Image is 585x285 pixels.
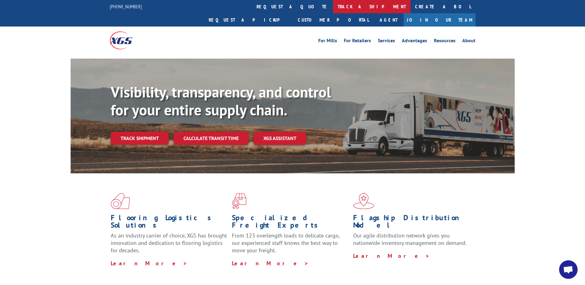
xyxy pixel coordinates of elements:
a: Join Our Team [404,13,476,27]
a: Learn More > [111,260,187,267]
a: [PHONE_NUMBER] [110,3,142,10]
a: Learn More > [232,260,309,267]
a: Agent [373,13,404,27]
h1: Flooring Logistics Solutions [111,214,227,232]
a: Advantages [402,38,427,45]
img: xgs-icon-focused-on-flooring-red [232,193,246,209]
a: Request a pickup [204,13,293,27]
span: Our agile distribution network gives you nationwide inventory management on demand. [353,232,467,246]
a: XGS ASSISTANT [253,132,306,145]
img: xgs-icon-flagship-distribution-model-red [353,193,374,209]
a: Services [378,38,395,45]
a: Calculate transit time [174,132,249,145]
a: Resources [434,38,455,45]
p: From 123 overlength loads to delicate cargo, our experienced staff knows the best way to move you... [232,232,348,259]
h1: Specialized Freight Experts [232,214,348,232]
a: Learn More > [353,252,430,259]
a: Customer Portal [293,13,373,27]
a: Track shipment [111,132,169,145]
img: xgs-icon-total-supply-chain-intelligence-red [111,193,130,209]
b: Visibility, transparency, and control for your entire supply chain. [111,82,331,119]
a: For Mills [318,38,337,45]
span: As an industry carrier of choice, XGS has brought innovation and dedication to flooring logistics... [111,232,227,254]
a: For Retailers [344,38,371,45]
a: Open chat [559,260,578,279]
h1: Flagship Distribution Model [353,214,470,232]
a: About [462,38,476,45]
